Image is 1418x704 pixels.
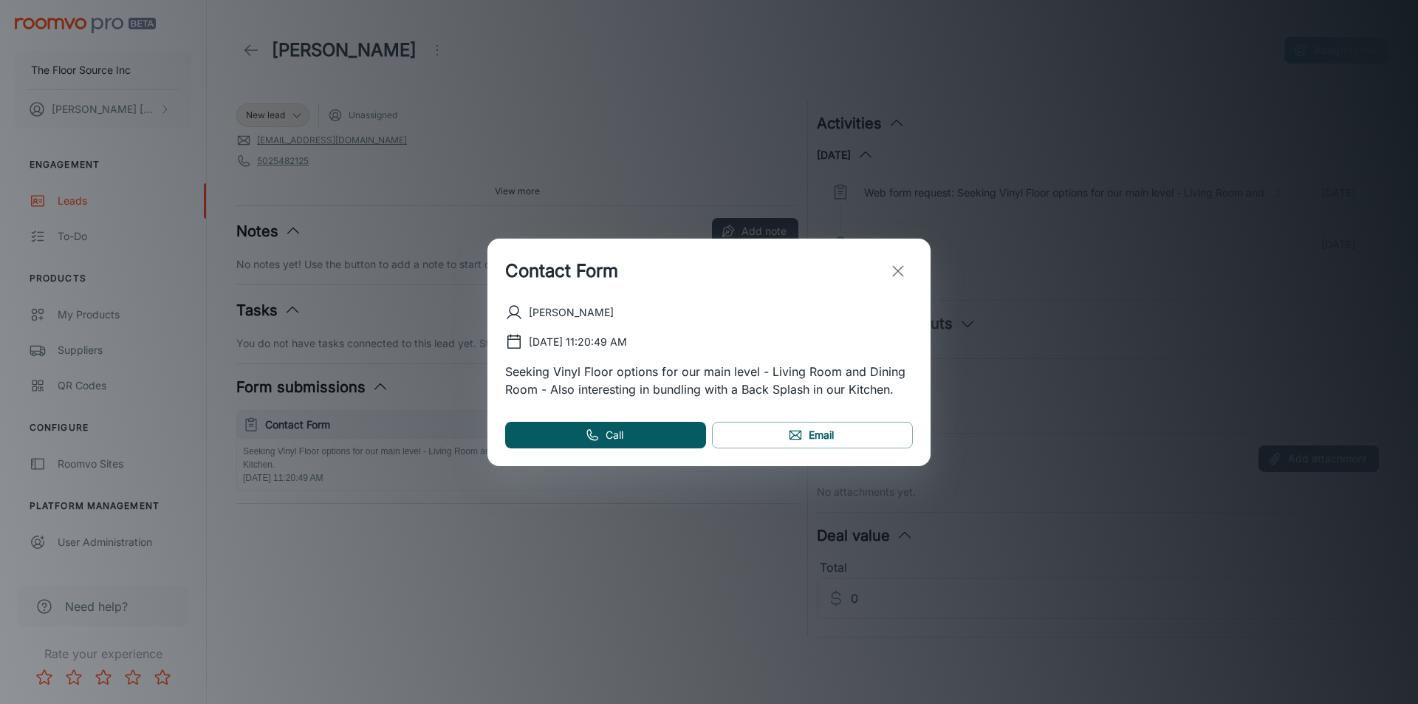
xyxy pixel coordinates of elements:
button: exit [883,256,913,286]
a: Call [505,422,706,448]
p: Seeking Vinyl Floor options for our main level - Living Room and Dining Room - Also interesting i... [505,363,913,398]
a: Email [712,422,913,448]
p: [PERSON_NAME] [529,304,614,321]
p: [DATE] 11:20:49 AM [529,334,627,350]
h1: Contact Form [505,258,618,284]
